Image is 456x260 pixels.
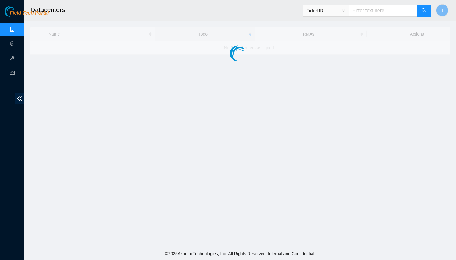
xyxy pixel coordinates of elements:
[15,93,24,104] span: double-left
[307,6,345,15] span: Ticket ID
[5,6,31,17] img: Akamai Technologies
[5,11,49,19] a: Akamai TechnologiesField Tech Portal
[10,10,49,16] span: Field Tech Portal
[417,5,431,17] button: search
[422,8,426,14] span: search
[436,4,448,16] button: I
[442,7,443,14] span: I
[349,5,417,17] input: Enter text here...
[10,68,15,80] span: read
[24,247,456,260] footer: © 2025 Akamai Technologies, Inc. All Rights Reserved. Internal and Confidential.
